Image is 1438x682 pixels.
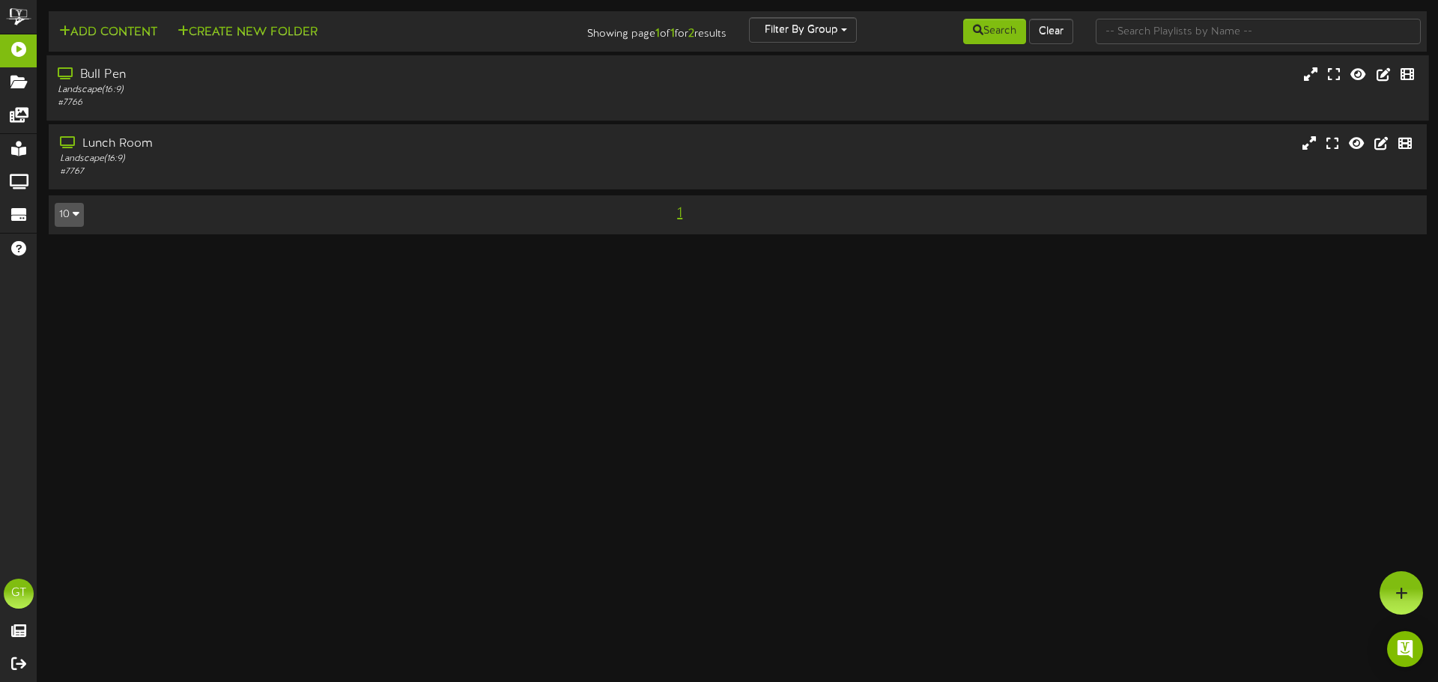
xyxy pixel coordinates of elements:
span: 1 [673,205,686,222]
strong: 1 [670,27,675,40]
div: Open Intercom Messenger [1387,631,1423,667]
strong: 2 [688,27,694,40]
div: # 7766 [58,97,611,109]
button: Filter By Group [749,17,857,43]
button: Search [963,19,1026,44]
div: GT [4,579,34,609]
button: 10 [55,203,84,227]
div: # 7767 [60,165,612,178]
div: Landscape ( 16:9 ) [58,84,611,97]
button: Create New Folder [173,23,322,42]
button: Clear [1029,19,1073,44]
strong: 1 [655,27,660,40]
button: Add Content [55,23,162,42]
div: Bull Pen [58,67,611,84]
div: Landscape ( 16:9 ) [60,153,612,165]
input: -- Search Playlists by Name -- [1096,19,1421,44]
div: Lunch Room [60,136,612,153]
div: Showing page of for results [506,17,738,43]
